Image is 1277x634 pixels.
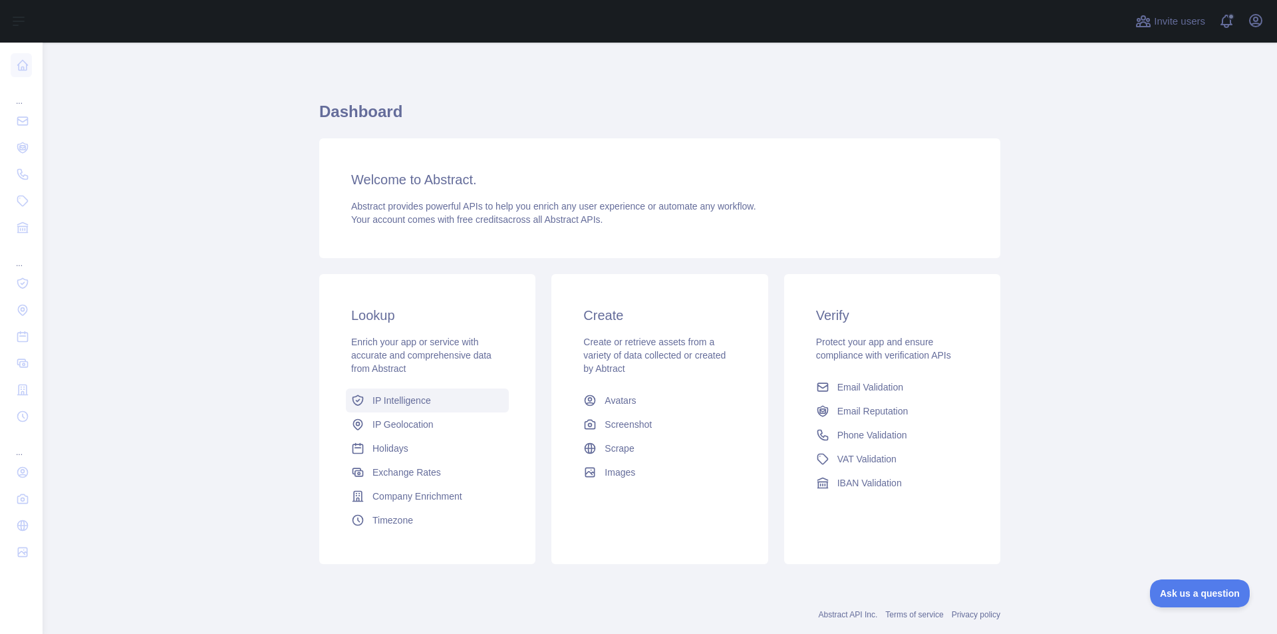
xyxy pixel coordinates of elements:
[952,610,1000,619] a: Privacy policy
[837,428,907,442] span: Phone Validation
[346,508,509,532] a: Timezone
[583,337,726,374] span: Create or retrieve assets from a variety of data collected or created by Abtract
[351,170,968,189] h3: Welcome to Abstract.
[372,490,462,503] span: Company Enrichment
[346,389,509,412] a: IP Intelligence
[578,389,741,412] a: Avatars
[605,394,636,407] span: Avatars
[837,381,903,394] span: Email Validation
[583,306,736,325] h3: Create
[605,418,652,431] span: Screenshot
[372,418,434,431] span: IP Geolocation
[351,214,603,225] span: Your account comes with across all Abstract APIs.
[372,514,413,527] span: Timezone
[837,404,909,418] span: Email Reputation
[346,484,509,508] a: Company Enrichment
[372,466,441,479] span: Exchange Rates
[811,471,974,495] a: IBAN Validation
[605,442,634,455] span: Scrape
[351,201,756,212] span: Abstract provides powerful APIs to help you enrich any user experience or automate any workflow.
[578,460,741,484] a: Images
[1154,14,1205,29] span: Invite users
[811,423,974,447] a: Phone Validation
[578,412,741,436] a: Screenshot
[885,610,943,619] a: Terms of service
[457,214,503,225] span: free credits
[816,337,951,361] span: Protect your app and ensure compliance with verification APIs
[1150,579,1250,607] iframe: Toggle Customer Support
[351,337,492,374] span: Enrich your app or service with accurate and comprehensive data from Abstract
[372,442,408,455] span: Holidays
[346,412,509,436] a: IP Geolocation
[837,476,902,490] span: IBAN Validation
[351,306,503,325] h3: Lookup
[11,242,32,269] div: ...
[819,610,878,619] a: Abstract API Inc.
[1133,11,1208,32] button: Invite users
[578,436,741,460] a: Scrape
[816,306,968,325] h3: Verify
[11,431,32,458] div: ...
[811,399,974,423] a: Email Reputation
[811,447,974,471] a: VAT Validation
[11,80,32,106] div: ...
[346,460,509,484] a: Exchange Rates
[372,394,431,407] span: IP Intelligence
[605,466,635,479] span: Images
[811,375,974,399] a: Email Validation
[837,452,897,466] span: VAT Validation
[346,436,509,460] a: Holidays
[319,101,1000,133] h1: Dashboard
